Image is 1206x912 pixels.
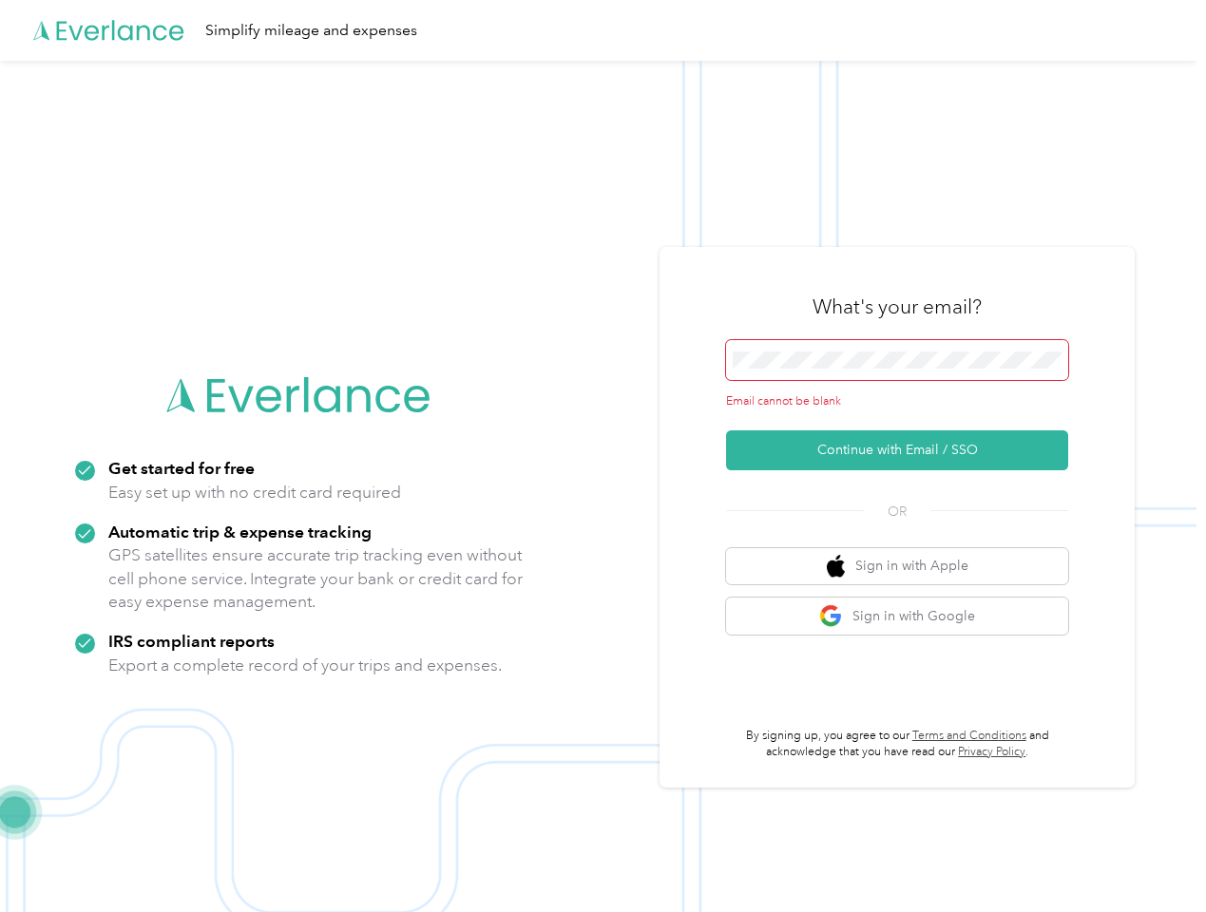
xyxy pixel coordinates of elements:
img: apple logo [827,555,846,579]
span: OR [864,502,930,522]
button: Continue with Email / SSO [726,430,1068,470]
a: Privacy Policy [958,745,1025,759]
img: google logo [819,604,843,628]
p: Easy set up with no credit card required [108,481,401,504]
p: By signing up, you agree to our and acknowledge that you have read our . [726,728,1068,761]
button: apple logoSign in with Apple [726,548,1068,585]
div: Email cannot be blank [726,393,1068,410]
strong: Automatic trip & expense tracking [108,522,372,541]
p: GPS satellites ensure accurate trip tracking even without cell phone service. Integrate your bank... [108,543,524,614]
button: google logoSign in with Google [726,598,1068,635]
h3: What's your email? [813,294,982,320]
p: Export a complete record of your trips and expenses. [108,654,502,677]
strong: IRS compliant reports [108,631,275,651]
strong: Get started for free [108,458,255,478]
div: Simplify mileage and expenses [205,19,417,43]
a: Terms and Conditions [912,729,1026,743]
